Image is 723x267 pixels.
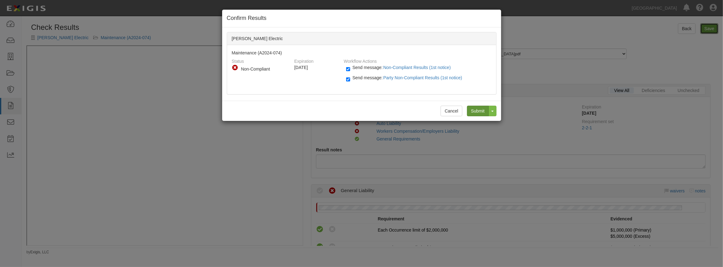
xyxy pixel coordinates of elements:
h4: Confirm Results [227,14,496,22]
input: Send message:Non-Compliant Results (1st notice) [346,66,350,73]
div: Non-Compliant [241,66,288,72]
button: Send message: [383,74,465,82]
label: Workflow Actions [344,56,377,64]
button: Send message: [383,63,453,71]
label: Status [232,56,244,64]
span: Non-Compliant Results (1st notice) [383,65,451,70]
label: Expiration [294,56,313,64]
div: Maintenance (A2024-074) [227,45,496,94]
span: Send message: [352,75,464,80]
input: Submit [467,106,489,116]
div: [PERSON_NAME] Electric [227,32,496,45]
span: Party Non-Compliant Results (1st notice) [383,75,462,80]
div: [DATE] [294,64,339,71]
button: Cancel [441,106,462,116]
span: Send message: [352,65,453,70]
i: Non-Compliant [232,64,239,71]
input: Send message:Party Non-Compliant Results (1st notice) [346,76,350,83]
